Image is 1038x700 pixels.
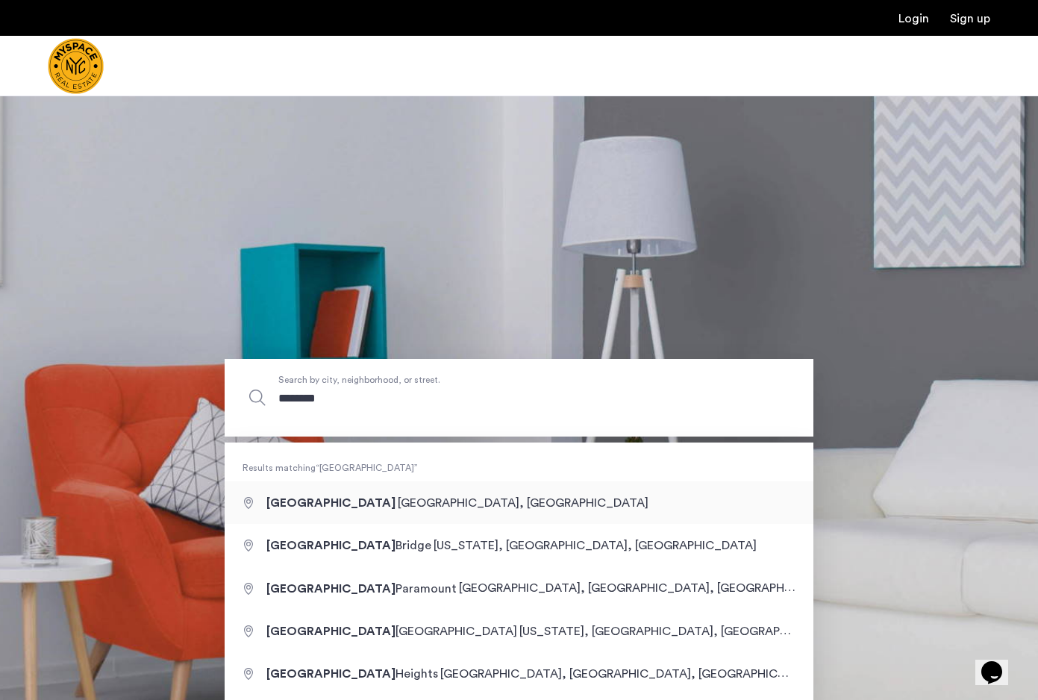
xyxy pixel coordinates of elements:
[440,667,820,680] span: [GEOGRAPHIC_DATA], [GEOGRAPHIC_DATA], [GEOGRAPHIC_DATA]
[225,460,813,475] span: Results matching
[459,581,968,594] span: [GEOGRAPHIC_DATA], [GEOGRAPHIC_DATA], [GEOGRAPHIC_DATA], [GEOGRAPHIC_DATA]
[398,497,648,509] span: [GEOGRAPHIC_DATA], [GEOGRAPHIC_DATA]
[266,625,395,637] span: [GEOGRAPHIC_DATA]
[975,640,1023,685] iframe: chat widget
[266,540,434,551] span: Bridge
[48,38,104,94] a: Cazamio Logo
[266,583,459,595] span: Paramount
[266,497,395,509] span: [GEOGRAPHIC_DATA]
[278,372,690,387] span: Search by city, neighborhood, or street.
[266,668,440,680] span: Heights
[266,668,395,680] span: [GEOGRAPHIC_DATA]
[898,13,929,25] a: Login
[519,625,842,637] span: [US_STATE], [GEOGRAPHIC_DATA], [GEOGRAPHIC_DATA]
[266,540,395,551] span: [GEOGRAPHIC_DATA]
[434,540,757,551] span: [US_STATE], [GEOGRAPHIC_DATA], [GEOGRAPHIC_DATA]
[225,359,813,437] input: Apartment Search
[48,38,104,94] img: logo
[950,13,990,25] a: Registration
[266,583,395,595] span: [GEOGRAPHIC_DATA]
[316,463,418,472] q: [GEOGRAPHIC_DATA]
[266,625,519,637] span: [GEOGRAPHIC_DATA]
